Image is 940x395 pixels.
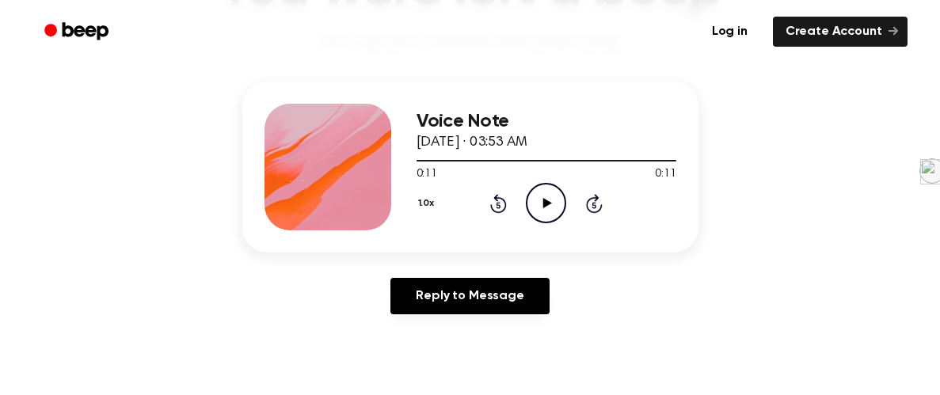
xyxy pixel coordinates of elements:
a: Log in [696,13,763,50]
a: Reply to Message [390,278,549,314]
span: 0:11 [417,166,437,183]
button: 1.0x [417,190,440,217]
h3: Voice Note [417,111,676,132]
a: Beep [33,17,123,47]
span: [DATE] · 03:53 AM [417,135,527,150]
span: 0:11 [655,166,676,183]
a: Create Account [773,17,908,47]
